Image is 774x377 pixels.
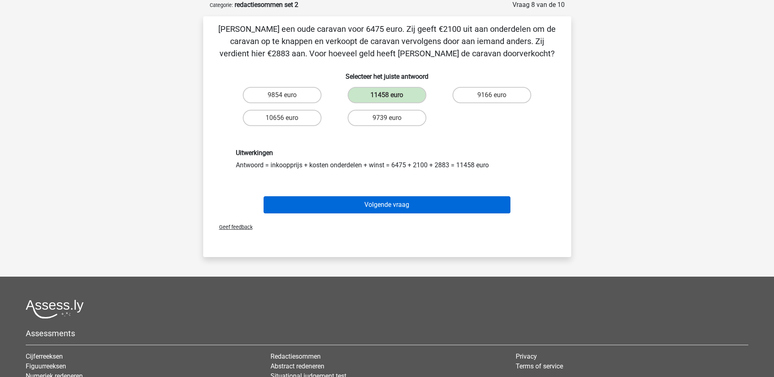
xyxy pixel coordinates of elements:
[516,353,537,360] a: Privacy
[271,353,321,360] a: Redactiesommen
[26,328,748,338] h5: Assessments
[348,87,426,103] label: 11458 euro
[243,87,322,103] label: 9854 euro
[516,362,563,370] a: Terms of service
[235,1,298,9] strong: redactiesommen set 2
[216,23,558,60] p: [PERSON_NAME] een oude caravan voor 6475 euro. Zij geeft €2100 uit aan onderdelen om de caravan o...
[264,196,510,213] button: Volgende vraag
[243,110,322,126] label: 10656 euro
[210,2,233,8] small: Categorie:
[348,110,426,126] label: 9739 euro
[26,353,63,360] a: Cijferreeksen
[216,66,558,80] h6: Selecteer het juiste antwoord
[213,224,253,230] span: Geef feedback
[271,362,324,370] a: Abstract redeneren
[26,362,66,370] a: Figuurreeksen
[230,149,545,170] div: Antwoord = inkoopprijs + kosten onderdelen + winst = 6475 + 2100 + 2883 = 11458 euro
[452,87,531,103] label: 9166 euro
[26,299,84,319] img: Assessly logo
[236,149,539,157] h6: Uitwerkingen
